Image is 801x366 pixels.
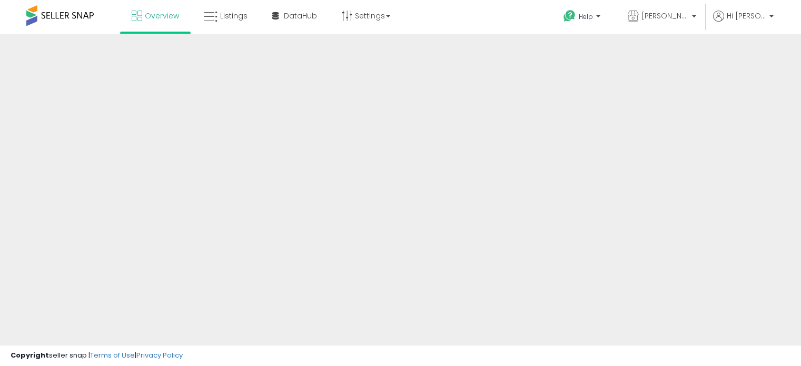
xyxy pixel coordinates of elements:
span: Help [579,12,593,21]
span: [PERSON_NAME] [641,11,689,21]
a: Privacy Policy [136,350,183,360]
div: seller snap | | [11,351,183,361]
a: Terms of Use [90,350,135,360]
i: Get Help [563,9,576,23]
span: Overview [145,11,179,21]
a: Help [555,2,611,34]
span: Hi [PERSON_NAME] [727,11,766,21]
span: Listings [220,11,248,21]
span: DataHub [284,11,317,21]
strong: Copyright [11,350,49,360]
a: Hi [PERSON_NAME] [713,11,774,34]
